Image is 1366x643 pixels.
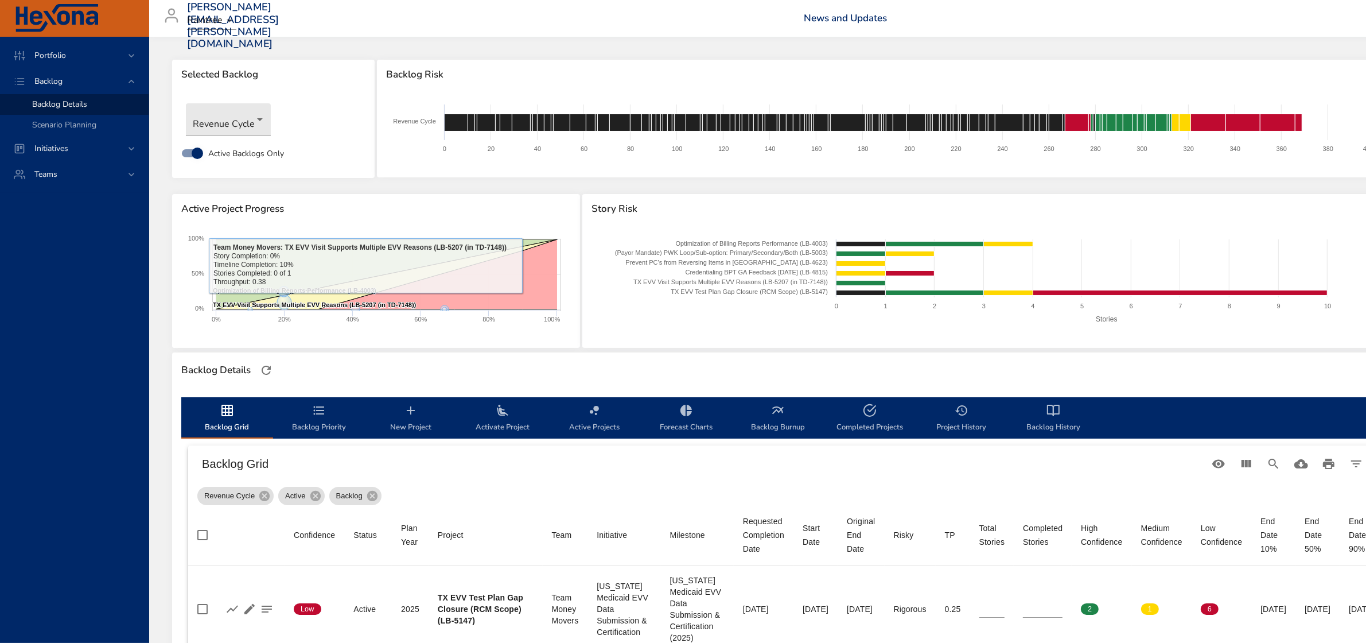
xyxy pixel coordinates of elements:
[1201,521,1242,549] div: Low Confidence
[488,145,495,152] text: 20
[438,528,464,542] div: Project
[894,528,914,542] div: Risky
[212,316,221,323] text: 0%
[979,521,1005,549] div: Sort
[1023,521,1063,549] div: Completed Stories
[647,404,725,434] span: Forecast Charts
[224,601,241,618] button: Show Burnup
[482,316,495,323] text: 80%
[258,601,275,618] button: Project Notes
[213,301,417,308] text: TX EVV Visit Supports Multiple EVV Reasons (LB-5207 (in TD-7148))
[743,514,784,556] div: Requested Completion Date
[615,249,828,256] text: (Payor Mandate) PWK Loop/Sub-option: Primary/Secondary/Both (LB-5003)
[998,145,1008,152] text: 240
[186,103,271,135] div: Revenue Cycle
[32,99,87,110] span: Backlog Details
[394,118,437,125] text: Revenue Cycle
[933,303,936,309] text: 2
[847,603,875,615] div: [DATE]
[894,603,927,615] div: Rigorous
[1277,145,1287,152] text: 360
[552,528,572,542] div: Sort
[353,528,377,542] div: Sort
[743,514,784,556] div: Sort
[280,404,358,434] span: Backlog Priority
[633,278,828,285] text: TX EVV Visit Supports Multiple EVV Reasons (LB-5207 (in TD-7148))
[294,528,335,542] span: Confidence
[1230,145,1240,152] text: 340
[1081,604,1099,614] span: 2
[188,404,266,434] span: Backlog Grid
[847,514,875,556] div: Sort
[1287,450,1315,478] button: Download CSV
[1323,145,1333,152] text: 380
[1260,514,1286,556] div: End Date 10%
[294,604,321,614] span: Low
[25,169,67,180] span: Teams
[353,528,377,542] div: Status
[739,404,817,434] span: Backlog Burnup
[1044,145,1054,152] text: 260
[347,316,359,323] text: 40%
[894,528,914,542] div: Sort
[1277,303,1280,309] text: 9
[803,603,828,615] div: [DATE]
[202,455,1205,473] h6: Backlog Grid
[401,521,419,549] div: Sort
[884,303,887,309] text: 1
[278,487,324,505] div: Active
[945,528,961,542] span: TP
[25,50,75,61] span: Portfolio
[803,521,828,549] div: Start Date
[685,269,827,276] text: Credentialing BPT GA Feedback [DATE] (LB-4815)
[894,528,927,542] span: Risky
[552,528,572,542] div: Team
[1260,450,1287,478] button: Search
[187,11,236,30] div: Raintree
[534,145,541,152] text: 40
[353,528,383,542] span: Status
[718,145,729,152] text: 120
[1184,145,1194,152] text: 320
[464,404,542,434] span: Activate Project
[1324,303,1331,309] text: 10
[804,11,888,25] a: News and Updates
[765,145,776,152] text: 140
[25,143,77,154] span: Initiatives
[329,490,369,502] span: Backlog
[401,521,419,549] div: Plan Year
[188,235,204,242] text: 100%
[979,521,1005,549] span: Total Stories
[1141,521,1182,549] div: Medium Confidence
[905,145,915,152] text: 200
[414,316,427,323] text: 60%
[945,528,955,542] div: TP
[197,487,274,505] div: Revenue Cycle
[1228,303,1231,309] text: 8
[1260,603,1286,615] div: [DATE]
[1201,604,1219,614] span: 6
[945,603,961,615] div: 0.25
[32,119,96,130] span: Scenario Planning
[1205,450,1232,478] button: Standard Views
[372,404,450,434] span: New Project
[258,362,275,379] button: Refresh Page
[670,528,725,542] span: Milestone
[14,4,100,33] img: Hexona
[1081,521,1122,549] span: High Confidence
[1023,521,1063,549] div: Sort
[443,145,446,152] text: 0
[835,303,838,309] text: 0
[555,404,633,434] span: Active Projects
[1305,514,1330,556] div: End Date 50%
[213,287,376,294] text: Optimization of Billing Reports Performance (LB-4003)
[982,303,986,309] text: 3
[597,580,651,638] div: [US_STATE] Medicaid EVV Data Submission & Certification
[670,528,705,542] div: Milestone
[329,487,382,505] div: Backlog
[241,601,258,618] button: Edit Project Details
[1141,521,1182,549] div: Sort
[597,528,627,542] div: Initiative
